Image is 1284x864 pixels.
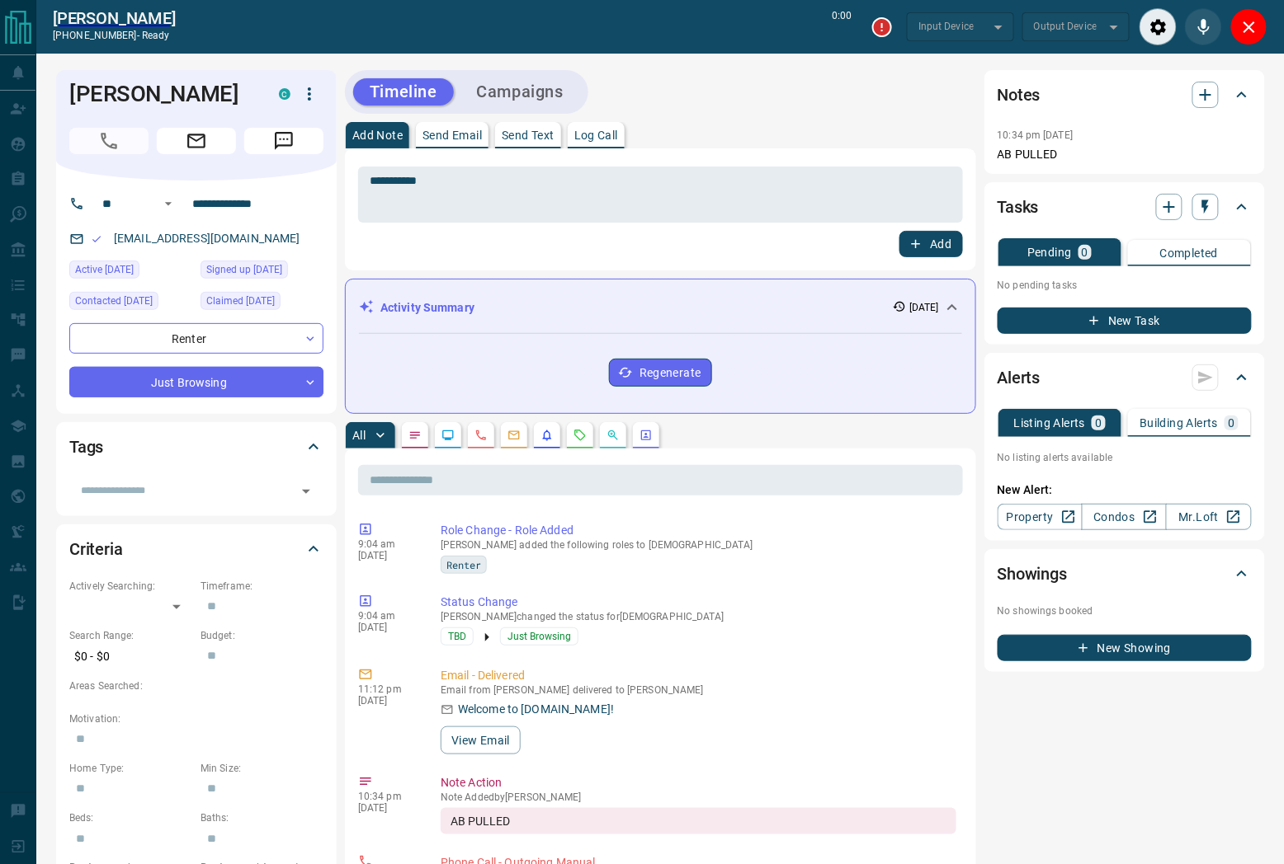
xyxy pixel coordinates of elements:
p: Welcome to [DOMAIN_NAME]! [458,701,614,718]
span: Call [69,128,149,154]
span: Just Browsing [507,628,571,645]
p: Activity Summary [380,299,474,317]
a: Condos [1082,504,1167,530]
svg: Opportunities [607,429,620,442]
div: Renter [69,323,323,354]
button: Open [295,480,318,503]
h1: [PERSON_NAME] [69,81,254,107]
span: Message [244,128,323,154]
svg: Emails [507,429,521,442]
span: TBD [448,628,466,645]
div: condos.ca [279,88,290,100]
div: Mute [1185,8,1222,45]
button: New Showing [998,635,1252,661]
p: Actively Searching: [69,579,192,594]
h2: Notes [998,82,1041,108]
p: 9:04 am [358,538,416,550]
button: Campaigns [460,78,580,106]
span: Contacted [DATE] [75,293,153,309]
p: [DATE] [358,802,416,814]
p: [DATE] [358,550,416,561]
div: Criteria [69,529,323,569]
a: [PERSON_NAME] [53,8,176,28]
p: Listing Alerts [1014,417,1086,429]
div: Audio Settings [1140,8,1177,45]
span: Claimed [DATE] [206,293,275,309]
p: Pending [1027,247,1072,258]
p: 9:04 am [358,610,416,622]
div: Mon Oct 13 2025 [69,261,192,284]
div: Showings [998,554,1252,594]
p: Completed [1160,247,1219,259]
p: [DATE] [358,695,416,707]
p: Add Note [352,129,403,141]
div: Tags [69,427,323,467]
p: Email from [PERSON_NAME] delivered to [PERSON_NAME] [441,684,956,696]
div: Activity Summary[DATE] [359,293,962,323]
p: No listing alerts available [998,450,1252,465]
div: Alerts [998,358,1252,397]
svg: Listing Alerts [541,429,554,442]
p: [PERSON_NAME] changed the status for [DEMOGRAPHIC_DATA] [441,611,956,622]
span: Active [DATE] [75,261,134,278]
p: Areas Searched: [69,679,323,693]
p: [PHONE_NUMBER] - [53,28,176,43]
svg: Lead Browsing Activity [441,429,455,442]
p: Min Size: [201,761,323,776]
p: Budget: [201,628,323,643]
button: View Email [441,726,521,754]
p: 11:12 pm [358,683,416,695]
button: New Task [998,308,1252,334]
p: Send Text [502,129,555,141]
h2: Tags [69,434,103,460]
p: Timeframe: [201,579,323,594]
p: [DATE] [358,622,416,633]
a: [EMAIL_ADDRESS][DOMAIN_NAME] [114,232,300,245]
p: Log Call [574,129,618,141]
svg: Requests [574,429,587,442]
div: Notes [998,75,1252,115]
button: Timeline [353,78,454,106]
p: Home Type: [69,761,192,776]
span: Email [157,128,236,154]
div: Sun Oct 12 2025 [201,261,323,284]
svg: Email Valid [91,233,102,245]
p: 0 [1228,417,1234,429]
div: Tasks [998,187,1252,227]
h2: Alerts [998,364,1041,391]
p: Status Change [441,594,956,611]
span: Signed up [DATE] [206,261,282,278]
p: 10:34 pm [358,791,416,802]
p: $0 - $0 [69,643,192,670]
p: Note Action [441,774,956,791]
p: [PERSON_NAME] added the following roles to [DEMOGRAPHIC_DATA] [441,539,956,551]
div: Sun Oct 12 2025 [69,292,192,315]
div: Close [1230,8,1267,45]
a: Mr.Loft [1166,504,1251,530]
p: Email - Delivered [441,667,956,684]
p: Send Email [422,129,482,141]
a: Property [998,504,1083,530]
p: New Alert: [998,481,1252,499]
p: Beds: [69,810,192,825]
p: AB PULLED [998,146,1252,163]
p: Note Added by [PERSON_NAME] [441,791,956,803]
button: Regenerate [609,359,712,387]
p: 0 [1095,417,1102,429]
p: Building Alerts [1140,417,1218,429]
span: Renter [446,556,481,573]
p: 0 [1082,247,1088,258]
div: AB PULLED [441,808,956,834]
p: No showings booked [998,603,1252,618]
button: Open [158,194,178,214]
h2: Tasks [998,194,1039,220]
svg: Calls [474,429,488,442]
p: [DATE] [909,300,939,315]
div: Sun Oct 12 2025 [201,292,323,315]
p: Role Change - Role Added [441,522,956,539]
p: 10:34 pm [DATE] [998,129,1074,141]
p: 0:00 [833,8,852,45]
p: Motivation: [69,711,323,726]
p: No pending tasks [998,273,1252,298]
